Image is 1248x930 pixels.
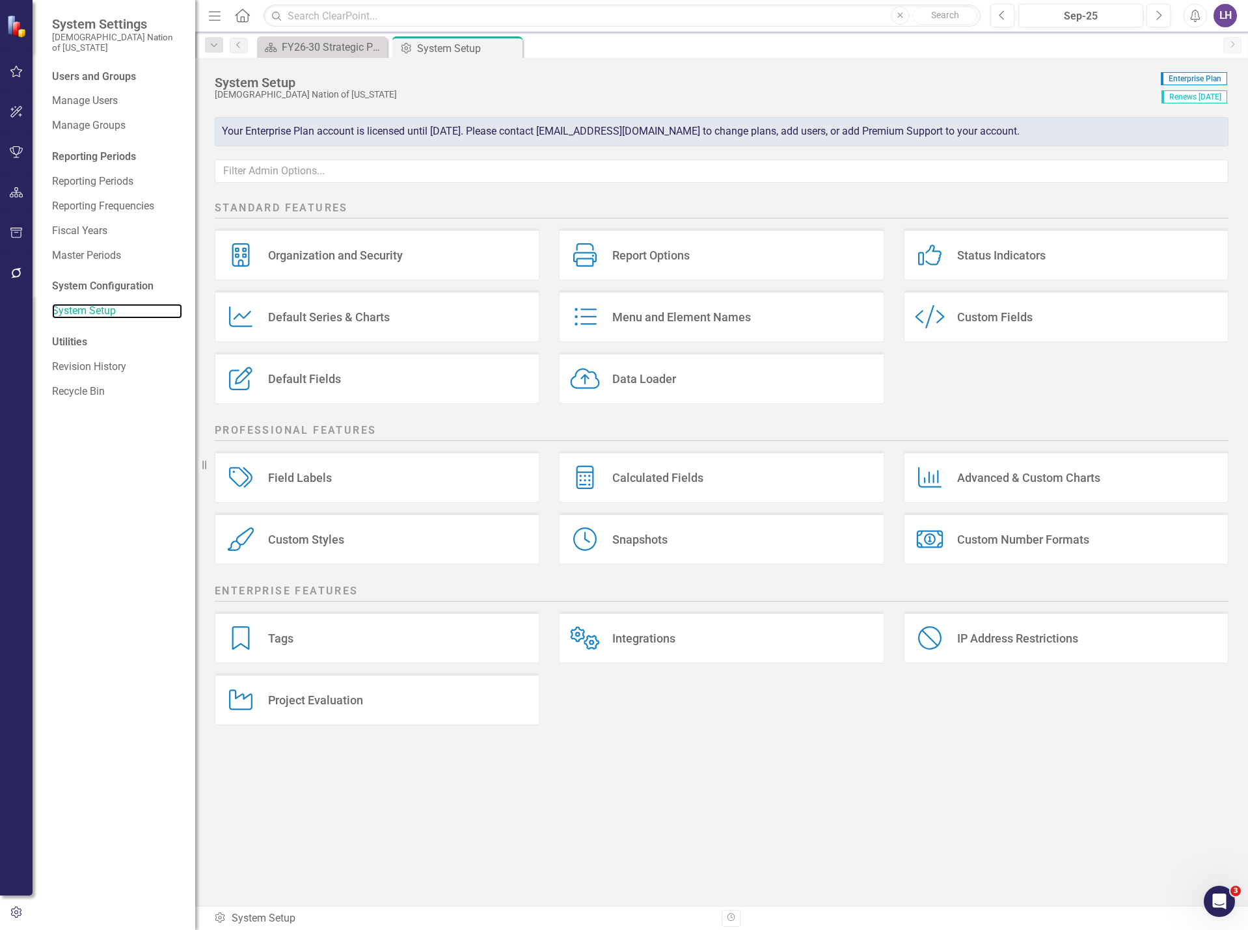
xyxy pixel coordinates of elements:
h2: Professional Features [215,423,1228,441]
div: System Setup [213,911,712,926]
div: Calculated Fields [612,470,703,485]
div: System Setup [215,75,1154,90]
div: Snapshots [612,532,668,547]
div: Custom Number Formats [957,532,1089,547]
div: Status Indicators [957,248,1046,263]
div: Data Loader [612,371,676,386]
div: System Setup [417,40,519,57]
div: Project Evaluation [268,693,363,708]
a: FY26-30 Strategic Plan [260,39,384,55]
div: Custom Styles [268,532,344,547]
div: [DEMOGRAPHIC_DATA] Nation of [US_STATE] [215,90,1154,100]
span: Search [931,10,959,20]
div: System Configuration [52,279,182,294]
input: Search ClearPoint... [264,5,981,27]
div: Menu and Element Names [612,310,751,325]
div: IP Address Restrictions [957,631,1078,646]
div: Report Options [612,248,690,263]
a: Revision History [52,360,182,375]
a: Reporting Frequencies [52,199,182,214]
h2: Standard Features [215,201,1228,219]
span: Enterprise Plan [1161,72,1227,85]
div: Sep-25 [1023,8,1139,24]
img: ClearPoint Strategy [7,14,29,37]
div: Field Labels [268,470,332,485]
div: Default Fields [268,371,341,386]
a: System Setup [52,304,182,319]
a: Reporting Periods [52,174,182,189]
a: Manage Groups [52,118,182,133]
div: Tags [268,631,293,646]
a: Recycle Bin [52,384,182,399]
button: Search [912,7,977,25]
a: Master Periods [52,248,182,263]
a: Manage Users [52,94,182,109]
div: Your Enterprise Plan account is licensed until [DATE]. Please contact [EMAIL_ADDRESS][DOMAIN_NAME... [215,117,1228,146]
span: Renews [DATE] [1161,90,1227,103]
span: 3 [1230,886,1241,896]
div: Integrations [612,631,675,646]
div: Users and Groups [52,70,182,85]
div: Default Series & Charts [268,310,390,325]
div: FY26-30 Strategic Plan [282,39,384,55]
h2: Enterprise Features [215,584,1228,602]
div: Utilities [52,335,182,350]
span: System Settings [52,16,182,32]
input: Filter Admin Options... [215,159,1228,183]
button: Sep-25 [1018,4,1143,27]
a: Fiscal Years [52,224,182,239]
div: Organization and Security [268,248,403,263]
div: Reporting Periods [52,150,182,165]
iframe: Intercom live chat [1204,886,1235,917]
small: [DEMOGRAPHIC_DATA] Nation of [US_STATE] [52,32,182,53]
div: Custom Fields [957,310,1033,325]
button: LH [1214,4,1237,27]
div: Advanced & Custom Charts [957,470,1100,485]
